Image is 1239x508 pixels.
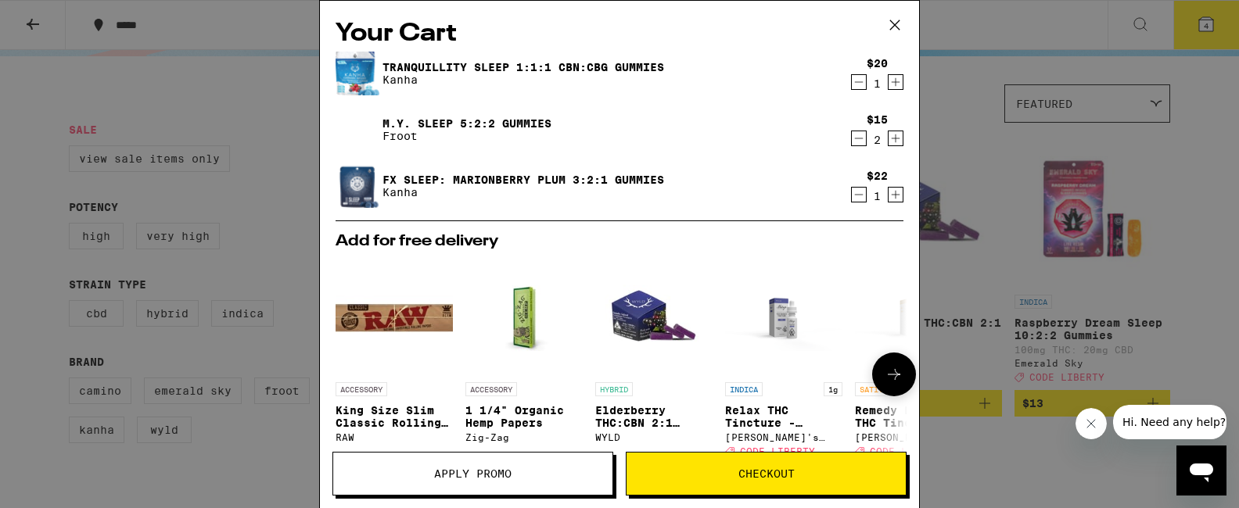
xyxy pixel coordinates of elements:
img: WYLD - Elderberry THC:CBN 2:1 Gummies [595,257,713,374]
p: HYBRID [595,382,633,396]
div: RAW [336,432,453,442]
p: SATIVA [855,382,892,396]
iframe: Message from company [1113,405,1226,439]
div: 1 [867,190,888,202]
div: $15 [867,113,888,126]
iframe: Close message [1076,408,1107,439]
a: Open page for 1 1/4" Organic Hemp Papers from Zig-Zag [465,257,583,464]
div: [PERSON_NAME]'s Medicinals [855,432,972,442]
span: Apply Promo [434,468,512,479]
button: Decrement [851,187,867,202]
button: Apply Promo [332,452,613,495]
img: Mary's Medicinals - Remedy Energy THC Tincture - 1000mg [855,257,972,374]
iframe: Button to launch messaging window [1176,445,1226,495]
img: M.Y. SLEEP 5:2:2 Gummies [336,108,379,152]
div: $22 [867,170,888,182]
div: $20 [867,57,888,70]
button: Decrement [851,74,867,90]
span: Checkout [738,468,795,479]
h2: Your Cart [336,16,903,52]
a: FX SLEEP: Marionberry Plum 3:2:1 Gummies [382,174,664,186]
img: Mary's Medicinals - Relax THC Tincture - 1000mg [725,257,842,374]
span: CODE LIBERTY [740,446,815,456]
img: Zig-Zag - 1 1/4" Organic Hemp Papers [465,257,583,374]
a: Open page for Remedy Energy THC Tincture - 1000mg from Mary's Medicinals [855,257,972,464]
p: King Size Slim Classic Rolling Papers [336,404,453,429]
p: Kanha [382,73,664,86]
p: Remedy Energy THC Tincture - 1000mg [855,404,972,429]
a: Tranquillity Sleep 1:1:1 CBN:CBG Gummies [382,61,664,73]
span: CODE LIBERTY [870,446,945,456]
button: Increment [888,131,903,146]
p: Relax THC Tincture - 1000mg [725,404,842,429]
div: 1 [867,77,888,90]
button: Checkout [626,452,907,495]
h2: Add for free delivery [336,234,903,249]
p: INDICA [725,382,763,396]
div: Zig-Zag [465,432,583,442]
img: FX SLEEP: Marionberry Plum 3:2:1 Gummies [336,159,379,213]
p: Elderberry THC:CBN 2:1 Gummies [595,404,713,429]
p: Froot [382,130,551,142]
div: WYLD [595,432,713,442]
a: M.Y. SLEEP 5:2:2 Gummies [382,117,551,130]
button: Decrement [851,131,867,146]
button: Increment [888,187,903,202]
div: 2 [867,134,888,146]
img: Tranquillity Sleep 1:1:1 CBN:CBG Gummies [336,50,379,97]
p: Kanha [382,186,664,199]
p: ACCESSORY [465,382,517,396]
p: 1 1/4" Organic Hemp Papers [465,404,583,429]
button: Increment [888,74,903,90]
a: Open page for Elderberry THC:CBN 2:1 Gummies from WYLD [595,257,713,464]
img: RAW - King Size Slim Classic Rolling Papers [336,257,453,374]
a: Open page for Relax THC Tincture - 1000mg from Mary's Medicinals [725,257,842,464]
p: 1g [824,382,842,396]
div: [PERSON_NAME]'s Medicinals [725,432,842,442]
a: Open page for King Size Slim Classic Rolling Papers from RAW [336,257,453,464]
